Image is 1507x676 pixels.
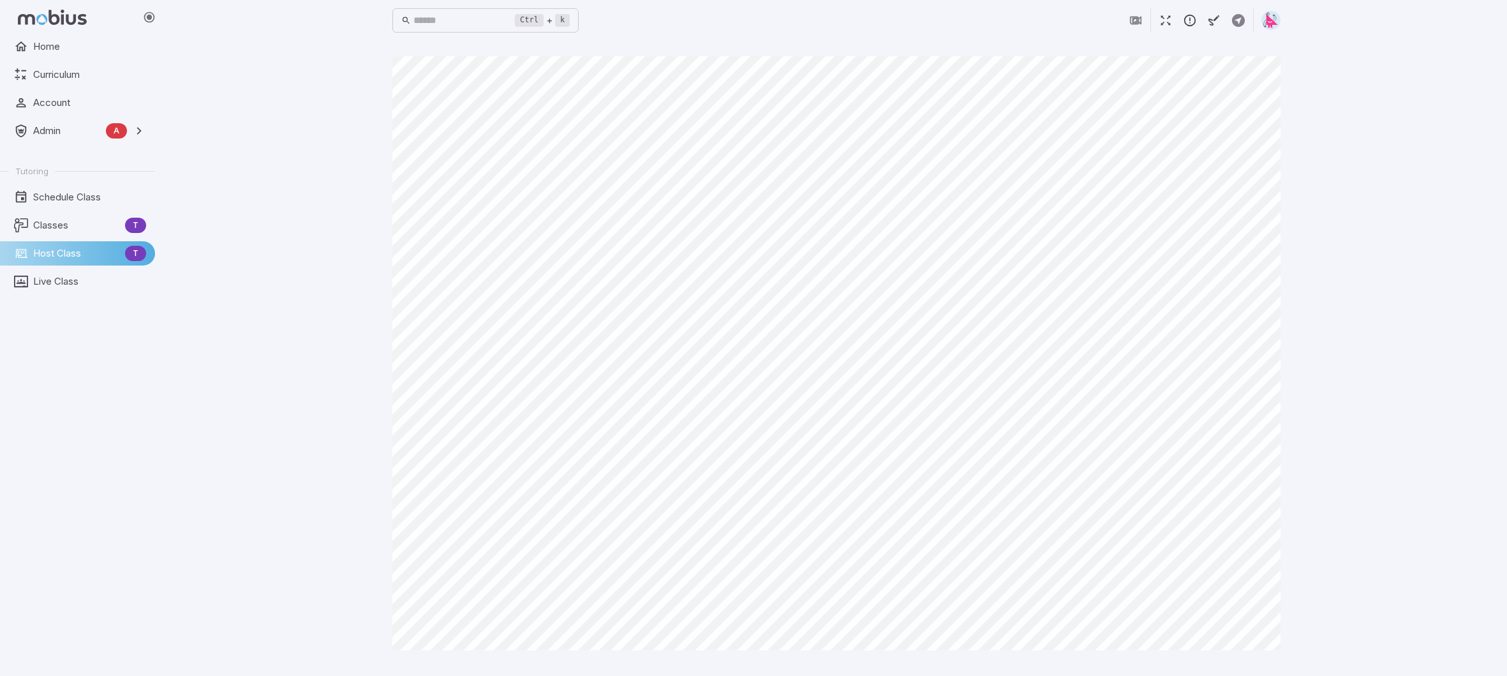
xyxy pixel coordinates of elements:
[1202,8,1226,33] button: Start Drawing on Questions
[1261,11,1281,30] img: right-triangle.svg
[1124,8,1148,33] button: Join in Zoom Client
[515,13,570,28] div: +
[1178,8,1202,33] button: Report an Issue
[33,124,101,138] span: Admin
[125,219,146,232] span: T
[1226,8,1251,33] button: Create Activity
[33,190,146,204] span: Schedule Class
[15,165,48,177] span: Tutoring
[33,96,146,110] span: Account
[33,68,146,82] span: Curriculum
[1154,8,1178,33] button: Fullscreen Game
[106,124,127,137] span: A
[515,14,544,27] kbd: Ctrl
[125,247,146,260] span: T
[33,274,146,289] span: Live Class
[33,218,120,232] span: Classes
[555,14,570,27] kbd: k
[33,246,120,260] span: Host Class
[33,40,146,54] span: Home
